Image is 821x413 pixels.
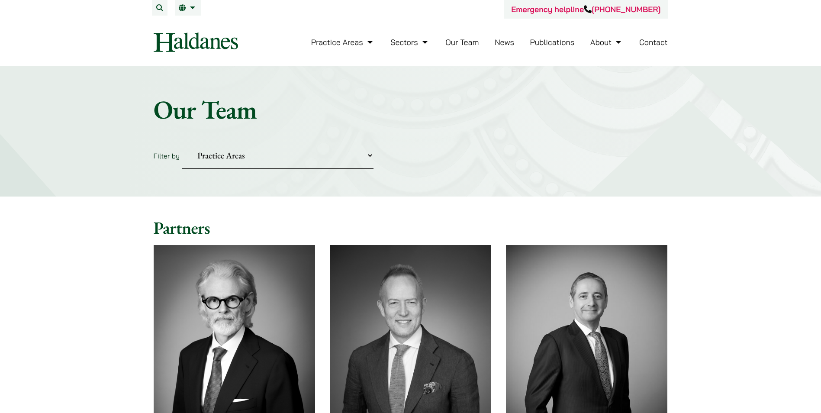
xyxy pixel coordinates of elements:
[511,4,660,14] a: Emergency helpline[PHONE_NUMBER]
[445,37,479,47] a: Our Team
[179,4,197,11] a: EN
[154,32,238,52] img: Logo of Haldanes
[639,37,668,47] a: Contact
[530,37,575,47] a: Publications
[154,94,668,125] h1: Our Team
[390,37,429,47] a: Sectors
[154,217,668,238] h2: Partners
[311,37,375,47] a: Practice Areas
[154,152,180,160] label: Filter by
[590,37,623,47] a: About
[495,37,514,47] a: News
